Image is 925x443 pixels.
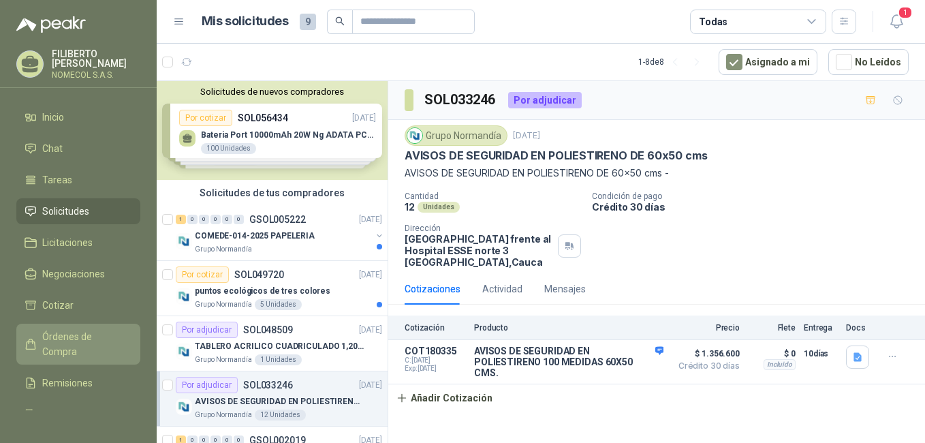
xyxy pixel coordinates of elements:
span: C: [DATE] [405,356,466,365]
span: Órdenes de Compra [42,329,127,359]
div: Cotizaciones [405,281,460,296]
p: GSOL005222 [249,215,306,224]
div: 5 Unidades [255,299,302,310]
p: AVISOS DE SEGURIDAD EN POLIESTIRENO 100 MEDIDAS 60X50 CMS. [474,346,663,378]
span: Solicitudes [42,204,89,219]
div: 12 Unidades [255,410,306,421]
p: Flete [748,323,796,333]
span: Configuración [42,407,102,422]
p: Grupo Normandía [195,410,252,421]
div: Solicitudes de tus compradores [157,180,388,206]
p: Entrega [804,323,838,333]
a: Configuración [16,401,140,427]
a: Por adjudicarSOL048509[DATE] Company LogoTABLERO ACRILICO CUADRICULADO 1,20 x 0,80mGrupo Normandí... [157,316,388,371]
a: Tareas [16,167,140,193]
div: Por adjudicar [176,377,238,393]
div: 1 [176,215,186,224]
a: Por cotizarSOL049720[DATE] Company Logopuntos ecológicos de tres coloresGrupo Normandía5 Unidades [157,261,388,316]
span: 9 [300,14,316,30]
div: Todas [699,14,727,29]
p: AVISOS DE SEGURIDAD EN POLIESTIRENO DE 60x50 cms - [405,166,909,181]
p: Precio [672,323,740,333]
span: $ 1.356.600 [672,346,740,362]
div: 0 [199,215,209,224]
p: 10 días [804,346,838,362]
p: Condición de pago [592,192,920,201]
p: [DATE] [513,129,540,142]
div: Unidades [418,202,460,213]
p: [DATE] [359,213,382,226]
img: Company Logo [176,288,192,305]
p: $ 0 [748,346,796,362]
p: COT180335 [405,346,466,356]
a: Órdenes de Compra [16,324,140,365]
span: Crédito 30 días [672,362,740,370]
div: Por adjudicar [508,92,582,108]
p: AVISOS DE SEGURIDAD EN POLIESTIRENO DE 60x50 cms [195,395,364,408]
span: 1 [898,6,913,19]
p: [DATE] [359,324,382,337]
p: NOMECOL S.A.S. [52,71,140,79]
span: Exp: [DATE] [405,365,466,373]
div: Por adjudicar [176,322,238,338]
a: Por adjudicarSOL033246[DATE] Company LogoAVISOS DE SEGURIDAD EN POLIESTIRENO DE 60x50 cmsGrupo No... [157,371,388,427]
img: Company Logo [176,399,192,415]
span: Tareas [42,172,72,187]
button: Añadir Cotización [388,384,500,412]
a: Negociaciones [16,261,140,287]
a: 1 0 0 0 0 0 GSOL005222[DATE] Company LogoCOMEDE-014-2025 PAPELERIAGrupo Normandía [176,211,385,255]
button: 1 [884,10,909,34]
p: Cantidad [405,192,581,201]
a: Solicitudes [16,198,140,224]
p: SOL049720 [234,270,284,279]
p: Cotización [405,323,466,333]
span: Chat [42,141,63,156]
button: No Leídos [828,49,909,75]
a: Chat [16,136,140,162]
span: Inicio [42,110,64,125]
span: search [335,16,345,26]
a: Licitaciones [16,230,140,256]
a: Inicio [16,104,140,130]
p: Grupo Normandía [195,299,252,310]
span: Remisiones [42,376,93,391]
p: 12 [405,201,415,213]
a: Cotizar [16,292,140,318]
p: SOL048509 [243,325,293,335]
a: Remisiones [16,370,140,396]
div: 1 - 8 de 8 [638,51,708,73]
p: [DATE] [359,379,382,392]
span: Negociaciones [42,266,105,281]
p: AVISOS DE SEGURIDAD EN POLIESTIRENO DE 60x50 cms [405,149,707,163]
h1: Mis solicitudes [202,12,289,31]
button: Solicitudes de nuevos compradores [162,87,382,97]
div: Actividad [482,281,522,296]
div: 0 [210,215,221,224]
div: 0 [222,215,232,224]
p: Dirección [405,224,552,233]
img: Company Logo [176,343,192,360]
h3: SOL033246 [424,89,497,110]
p: Crédito 30 días [592,201,920,213]
span: Licitaciones [42,235,93,250]
p: Producto [474,323,663,333]
img: Logo peakr [16,16,86,33]
span: Cotizar [42,298,74,313]
p: Grupo Normandía [195,354,252,365]
p: COMEDE-014-2025 PAPELERIA [195,230,315,243]
p: [DATE] [359,269,382,281]
img: Company Logo [176,233,192,249]
p: Grupo Normandía [195,244,252,255]
div: Por cotizar [176,266,229,283]
div: Grupo Normandía [405,125,507,146]
div: Mensajes [544,281,586,296]
div: 1 Unidades [255,354,302,365]
p: Docs [846,323,873,333]
p: [GEOGRAPHIC_DATA] frente al Hospital ESSE norte 3 [GEOGRAPHIC_DATA] , Cauca [405,233,552,268]
p: FILIBERTO [PERSON_NAME] [52,49,140,68]
p: SOL033246 [243,380,293,390]
div: 0 [234,215,244,224]
div: 0 [187,215,198,224]
div: Incluido [764,359,796,370]
button: Asignado a mi [719,49,817,75]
